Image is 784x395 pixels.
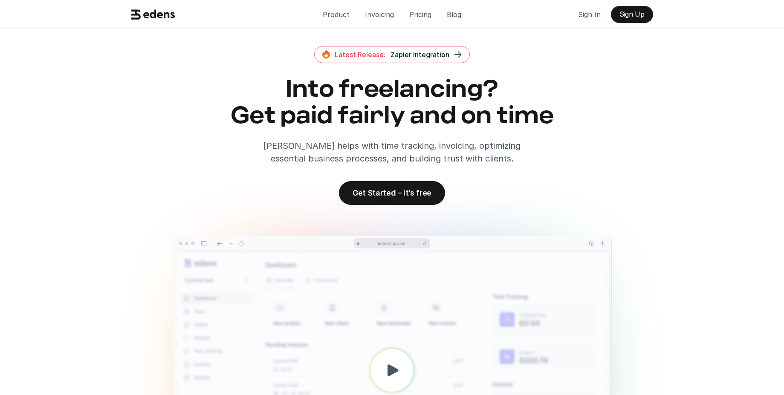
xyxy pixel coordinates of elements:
[128,77,657,129] h2: Into freelancing? Get paid fairly and on time
[571,6,608,23] a: Sign In
[365,8,394,21] p: Invoicing
[358,6,401,23] a: Invoicing
[578,8,601,21] p: Sign In
[611,6,653,23] a: Sign Up
[440,6,468,23] a: Blog
[353,188,431,197] p: Get Started – it’s free
[247,139,537,165] p: [PERSON_NAME] helps with time tracking, invoicing, optimizing essential business processes, and b...
[335,50,385,59] span: Latest Release:
[323,8,350,21] p: Product
[314,46,470,63] a: Latest Release:Zapier Integration
[402,6,438,23] a: Pricing
[409,8,431,21] p: Pricing
[391,50,449,59] span: Zapier Integration
[447,8,461,21] p: Blog
[316,6,356,23] a: Product
[619,10,645,18] p: Sign Up
[339,181,445,205] a: Get Started – it’s free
